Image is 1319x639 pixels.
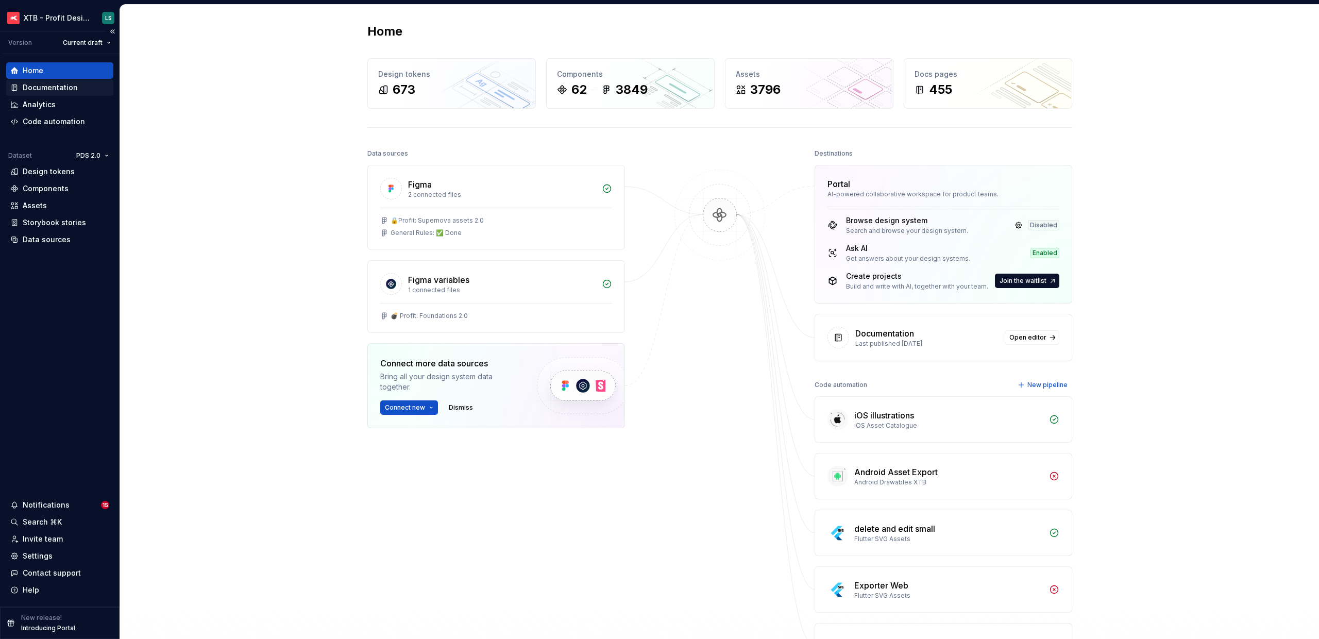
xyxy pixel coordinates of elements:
[105,24,120,39] button: Collapse sidebar
[63,39,103,47] span: Current draft
[6,231,113,248] a: Data sources
[23,517,62,527] div: Search ⌘K
[23,166,75,177] div: Design tokens
[21,624,75,632] p: Introducing Portal
[546,58,715,109] a: Components623849
[23,116,85,127] div: Code automation
[380,400,438,415] button: Connect new
[855,340,999,348] div: Last published [DATE]
[408,178,432,191] div: Figma
[23,82,78,93] div: Documentation
[6,497,113,513] button: Notifications15
[1009,333,1046,342] span: Open editor
[391,312,468,320] div: 💣 Profit: Foundations 2.0
[105,14,112,22] div: LS
[23,183,69,194] div: Components
[846,255,970,263] div: Get answers about your design systems.
[23,217,86,228] div: Storybook stories
[23,65,43,76] div: Home
[6,514,113,530] button: Search ⌘K
[846,243,970,254] div: Ask AI
[391,229,462,237] div: General Rules: ✅ Done
[6,96,113,113] a: Analytics
[23,234,71,245] div: Data sources
[367,146,408,161] div: Data sources
[1014,378,1072,392] button: New pipeline
[854,592,1043,600] div: Flutter SVG Assets
[815,378,867,392] div: Code automation
[23,585,39,595] div: Help
[1030,248,1059,258] div: Enabled
[367,58,536,109] a: Design tokens673
[854,466,938,478] div: Android Asset Export
[408,191,596,199] div: 2 connected files
[846,282,988,291] div: Build and write with AI, together with your team.
[6,582,113,598] button: Help
[408,274,469,286] div: Figma variables
[750,81,781,98] div: 3796
[380,357,519,369] div: Connect more data sources
[367,165,625,250] a: Figma2 connected files🔒Profit: Supernova assets 2.0General Rules: ✅ Done
[736,69,883,79] div: Assets
[444,400,478,415] button: Dismiss
[380,372,519,392] div: Bring all your design system data together.
[6,214,113,231] a: Storybook stories
[6,62,113,79] a: Home
[1005,330,1059,345] a: Open editor
[846,215,968,226] div: Browse design system
[2,7,117,29] button: XTB - Profit Design SystemLS
[904,58,1072,109] a: Docs pages455
[1000,277,1046,285] span: Join the waitlist
[915,69,1061,79] div: Docs pages
[6,548,113,564] a: Settings
[854,523,935,535] div: delete and edit small
[378,69,525,79] div: Design tokens
[6,79,113,96] a: Documentation
[58,36,115,50] button: Current draft
[6,565,113,581] button: Contact support
[995,274,1059,288] button: Join the waitlist
[854,409,914,422] div: iOS illustrations
[6,113,113,130] a: Code automation
[449,403,473,412] span: Dismiss
[929,81,952,98] div: 455
[725,58,893,109] a: Assets3796
[7,12,20,24] img: 69bde2f7-25a0-4577-ad58-aa8b0b39a544.png
[23,534,63,544] div: Invite team
[385,403,425,412] span: Connect new
[8,152,32,160] div: Dataset
[854,579,908,592] div: Exporter Web
[815,146,853,161] div: Destinations
[72,148,113,163] button: PDS 2.0
[846,271,988,281] div: Create projects
[23,99,56,110] div: Analytics
[23,551,53,561] div: Settings
[1028,220,1059,230] div: Disabled
[854,535,1043,543] div: Flutter SVG Assets
[367,23,402,40] h2: Home
[367,260,625,333] a: Figma variables1 connected files💣 Profit: Foundations 2.0
[391,216,484,225] div: 🔒Profit: Supernova assets 2.0
[571,81,587,98] div: 62
[827,178,850,190] div: Portal
[8,39,32,47] div: Version
[23,500,70,510] div: Notifications
[557,69,704,79] div: Components
[23,568,81,578] div: Contact support
[854,422,1043,430] div: iOS Asset Catalogue
[6,180,113,197] a: Components
[6,163,113,180] a: Design tokens
[6,197,113,214] a: Assets
[21,614,62,622] p: New release!
[24,13,90,23] div: XTB - Profit Design System
[408,286,596,294] div: 1 connected files
[6,531,113,547] a: Invite team
[23,200,47,211] div: Assets
[101,501,109,509] span: 15
[855,327,914,340] div: Documentation
[616,81,648,98] div: 3849
[76,152,100,160] span: PDS 2.0
[393,81,415,98] div: 673
[1027,381,1068,389] span: New pipeline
